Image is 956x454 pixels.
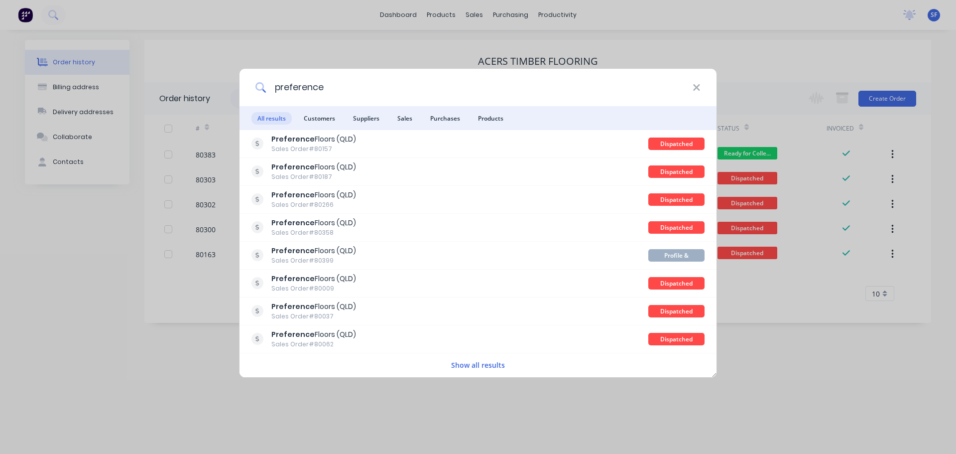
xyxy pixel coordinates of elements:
[271,246,356,256] div: Floors (QLD)
[271,274,315,284] b: Preference
[271,274,356,284] div: Floors (QLD)
[448,359,508,371] button: Show all results
[251,112,292,125] span: All results
[391,112,418,125] span: Sales
[271,162,315,172] b: Preference
[271,218,356,228] div: Floors (QLD)
[271,329,315,339] b: Preference
[271,172,356,181] div: Sales Order #80187
[271,134,315,144] b: Preference
[271,284,356,293] div: Sales Order #80009
[271,162,356,172] div: Floors (QLD)
[472,112,509,125] span: Products
[648,333,705,345] div: Dispatched
[648,277,705,290] div: Dispatched
[271,302,356,312] div: Floors (QLD)
[271,218,315,228] b: Preference
[271,145,356,153] div: Sales Order #80157
[271,302,315,311] b: Preference
[271,256,356,265] div: Sales Order #80399
[271,190,356,200] div: Floors (QLD)
[424,112,466,125] span: Purchases
[271,228,356,237] div: Sales Order #80358
[347,112,385,125] span: Suppliers
[271,246,315,256] b: Preference
[648,305,705,317] div: Dispatched
[298,112,341,125] span: Customers
[271,312,356,321] div: Sales Order #80037
[648,138,705,150] div: Dispatched
[271,190,315,200] b: Preference
[266,69,693,106] input: Start typing a customer or supplier name to create a new order...
[271,200,356,209] div: Sales Order #80266
[271,134,356,145] div: Floors (QLD)
[271,340,356,349] div: Sales Order #80062
[648,249,705,262] div: Profile & Substrate & AHSS
[648,221,705,234] div: Dispatched
[271,329,356,340] div: Floors (QLD)
[648,165,705,178] div: Dispatched
[648,193,705,206] div: Dispatched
